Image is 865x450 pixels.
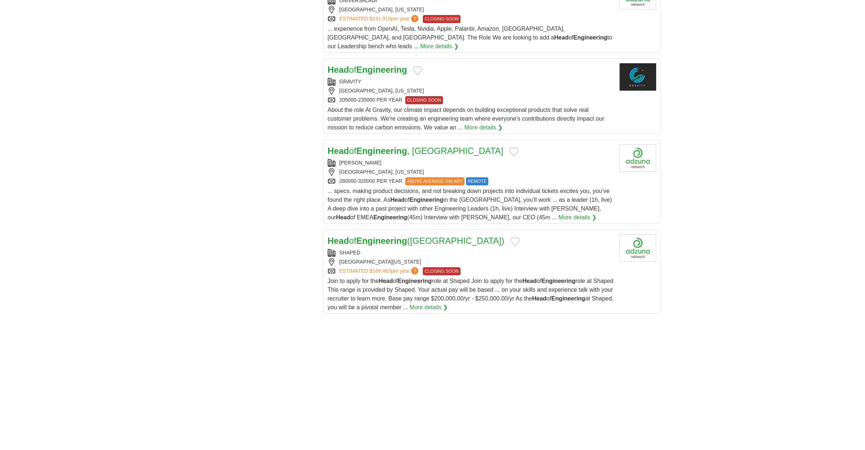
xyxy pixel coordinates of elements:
strong: Head [379,278,393,284]
button: Add to favorite jobs [413,66,422,75]
strong: Engineering [356,65,407,75]
a: GRAVITY [339,79,361,84]
span: ? [411,267,418,275]
strong: Head [328,65,349,75]
span: ? [411,15,418,22]
span: CLOSING SOON [423,15,460,23]
a: HeadofEngineering [328,65,407,75]
span: About the role At Gravity, our climate impact depends on building exceptional products that solve... [328,107,605,131]
strong: Engineering [398,278,432,284]
div: [GEOGRAPHIC_DATA][US_STATE] [328,258,614,266]
strong: Head [390,197,405,203]
img: Gravity Supply Chain Solutions logo [620,63,656,91]
img: Company logo [620,144,656,172]
span: ... specs, making product decisions, and not breaking down projects into individual tickets excit... [328,188,612,220]
a: More details ❯ [410,303,448,312]
a: HeadofEngineering, [GEOGRAPHIC_DATA] [328,146,504,156]
strong: Head [522,278,537,284]
strong: Engineering [542,278,575,284]
strong: Head [328,146,349,156]
strong: Engineering [356,236,407,246]
strong: Engineering [410,197,443,203]
span: ... experience from OpenAI, Tesla, Nvidia, Apple, Palantir, Amazon, [GEOGRAPHIC_DATA], [GEOGRAPHI... [328,26,612,49]
a: ESTIMATED:$191,919per year? [339,15,420,23]
strong: Head [328,236,349,246]
strong: Engineering [573,34,607,41]
div: 280000-320000 PER YEAR [328,177,614,185]
strong: Engineering [551,295,585,302]
a: More details ❯ [420,42,459,51]
span: $169,463 [369,268,391,274]
strong: Head [532,295,546,302]
div: [PERSON_NAME] [328,159,614,167]
div: [GEOGRAPHIC_DATA], [US_STATE] [328,6,614,14]
div: [GEOGRAPHIC_DATA], [US_STATE] [328,87,614,95]
span: CLOSING SOON [405,96,443,104]
span: Join to apply for the of role at Shaped Join to apply for the of role at Shaped This range is pro... [328,278,614,310]
button: Add to favorite jobs [510,237,520,246]
span: CLOSING SOON [423,267,460,275]
strong: Head [336,214,350,220]
span: $191,919 [369,16,391,22]
div: [GEOGRAPHIC_DATA], [US_STATE] [328,168,614,176]
a: HeadofEngineering([GEOGRAPHIC_DATA]) [328,236,504,246]
a: ESTIMATED:$169,463per year? [339,267,420,275]
strong: Engineering [373,214,407,220]
div: SHAPED [328,249,614,257]
strong: Head [554,34,568,41]
button: Add to favorite jobs [509,147,519,156]
span: ABOVE AVERAGE SALARY [405,177,465,185]
img: Company logo [620,234,656,262]
strong: Engineering [356,146,407,156]
span: REMOTE [466,177,488,185]
a: More details ❯ [465,123,503,132]
div: 205000-235000 PER YEAR [328,96,614,104]
a: More details ❯ [559,213,597,222]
